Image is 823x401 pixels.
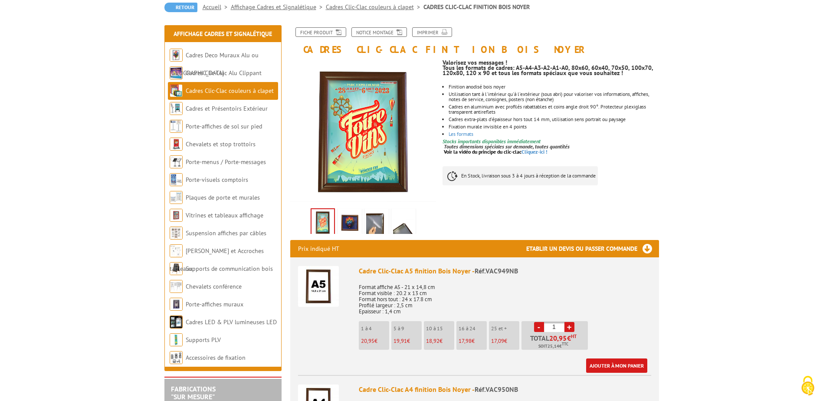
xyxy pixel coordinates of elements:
[548,343,559,350] span: 25,14
[186,283,242,290] a: Chevalets conférence
[298,240,339,257] p: Prix indiqué HT
[797,375,819,397] img: Cookies (fenêtre modale)
[423,3,530,11] li: CADRES CLIC-CLAC FINITION BOIS NOYER
[491,325,519,332] p: 25 et +
[426,325,454,332] p: 10 à 15
[449,124,659,129] div: Fixation murale invisible en 4 points
[170,173,183,186] img: Porte-visuels comptoirs
[186,158,266,166] a: Porte-menus / Porte-messages
[564,322,574,332] a: +
[186,87,274,95] a: Cadres Clic-Clac couleurs à clapet
[359,278,651,315] p: Format affiche A5 - 21 x 14,8 cm Format visible : 20.2 x 13 cm Format hors tout : 24 x 17.8 cm Pr...
[426,338,454,344] p: €
[170,298,183,311] img: Porte-affiches muraux
[339,210,360,237] img: vac949nb_cadre_bois_noyer_plexiglass_paysage.jpg
[170,191,183,204] img: Plaques de porte et murales
[361,338,389,344] p: €
[186,105,268,112] a: Cadres et Présentoirs Extérieur
[351,27,407,37] a: Notice Montage
[549,335,567,342] span: 20,95
[366,210,387,237] img: vac949nb_cadre_bois_noyer_plexiglass_main.jpg
[793,371,823,401] button: Cookies (fenêtre modale)
[444,148,521,155] span: Voir la vidéo du principe du clic-clac
[571,333,577,339] sup: HT
[449,104,659,115] li: Cadres en aluminium avec profilés rabattables et coins angle droit 90°. Protecteur plexiglass tra...
[186,318,277,326] a: Cadres LED & PLV lumineuses LED
[186,354,246,362] a: Accessoires de fixation
[170,247,264,273] a: [PERSON_NAME] et Accroches tableaux
[534,322,544,332] a: -
[459,337,472,345] span: 17,98
[170,51,259,77] a: Cadres Deco Muraux Alu ou [GEOGRAPHIC_DATA]
[326,3,423,11] a: Cadres Clic-Clac couleurs à clapet
[170,280,183,293] img: Chevalets conférence
[393,210,414,237] img: vac949nb_cadre_bois_noyer_zoom.jpg
[586,358,647,373] a: Ajouter à mon panier
[449,84,659,89] li: Finition anodisé bois noyer
[203,3,231,11] a: Accueil
[393,337,407,345] span: 19,91
[475,266,518,275] span: Réf.VAC949NB
[443,60,659,65] p: Valorisez vos messages !
[562,342,568,346] sup: TTC
[443,138,541,145] font: Stocks importants disponibles immédiatement
[524,335,588,350] p: Total
[359,385,651,394] div: Cadre Clic-Clac A4 finition Bois Noyer -
[170,138,183,151] img: Chevalets et stop trottoirs
[393,325,422,332] p: 5 à 9
[359,266,651,276] div: Cadre Clic-Clac A5 finition Bois Noyer -
[170,227,183,240] img: Suspension affiches par câbles
[170,120,183,133] img: Porte-affiches de sol sur pied
[186,211,263,219] a: Vitrines et tableaux affichage
[459,325,487,332] p: 16 à 24
[186,69,262,77] a: Cadres Clic-Clac Alu Clippant
[174,30,272,38] a: Affichage Cadres et Signalétique
[443,65,659,76] p: Tous les formats de cadres: A5-A4-A3-A2-A1-A0, 80x60, 60x40, 70x50, 100x70, 120x80, 120 x 90 et t...
[526,240,659,257] h3: Etablir un devis ou passer commande
[186,336,221,344] a: Supports PLV
[449,131,473,137] a: Les formats
[361,325,389,332] p: 1 à 4
[170,49,183,62] img: Cadres Deco Muraux Alu ou Bois
[170,316,183,329] img: Cadres LED & PLV lumineuses LED
[459,338,487,344] p: €
[443,166,598,185] p: En Stock, livraison sous 3 à 4 jours à réception de la commande
[393,338,422,344] p: €
[186,194,260,201] a: Plaques de porte et murales
[231,3,326,11] a: Affichage Cadres et Signalétique
[449,117,659,122] li: Cadres extra-plats d'épaisseur hors tout 14 mm, utilisation sens portrait ou paysage
[295,27,346,37] a: Fiche produit
[186,140,256,148] a: Chevalets et stop trottoirs
[298,266,339,307] img: Cadre Clic-Clac A5 finition Bois Noyer
[170,155,183,168] img: Porte-menus / Porte-messages
[186,229,266,237] a: Suspension affiches par câbles
[567,335,571,342] span: €
[170,333,183,346] img: Supports PLV
[491,338,519,344] p: €
[186,265,273,273] a: Supports de communication bois
[449,92,659,102] li: Utilisation tant à l'intérieur qu'à l'extérieur (sous abri) pour valoriser vos informations, affi...
[171,385,216,401] a: FABRICATIONS"Sur Mesure"
[170,209,183,222] img: Vitrines et tableaux affichage
[186,122,262,130] a: Porte-affiches de sol sur pied
[412,27,452,37] a: Imprimer
[361,337,374,345] span: 20,95
[538,343,568,350] span: Soit €
[475,385,518,394] span: Réf.VAC950NB
[186,300,243,308] a: Porte-affiches muraux
[170,102,183,115] img: Cadres et Présentoirs Extérieur
[170,244,183,257] img: Cimaises et Accroches tableaux
[311,209,334,236] img: vac949nb_cadre_bois_noyer_plexiglass.jpg
[426,337,439,345] span: 18,92
[444,143,570,150] em: Toutes dimensions spéciales sur demande, toutes quantités
[170,351,183,364] img: Accessoires de fixation
[290,59,436,205] img: vac949nb_cadre_bois_noyer_plexiglass.jpg
[164,3,197,12] a: Retour
[170,84,183,97] img: Cadres Clic-Clac couleurs à clapet
[444,148,548,155] a: Voir la vidéo du principe du clic-clacCliquez-ici !
[491,337,504,345] span: 17,09
[186,176,248,184] a: Porte-visuels comptoirs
